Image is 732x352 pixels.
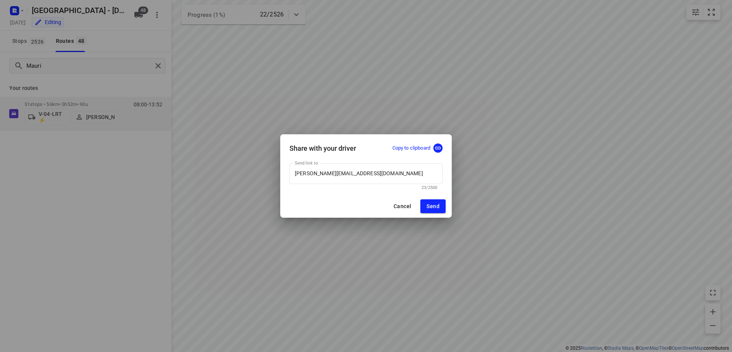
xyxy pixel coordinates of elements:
[422,185,437,190] span: 23/2500
[387,199,417,213] button: Cancel
[289,163,443,184] input: Driver’s email address
[426,203,440,209] span: Send
[392,145,430,152] p: Copy to clipboard
[289,144,356,152] h5: Share with your driver
[394,203,411,209] span: Cancel
[420,199,446,213] button: Send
